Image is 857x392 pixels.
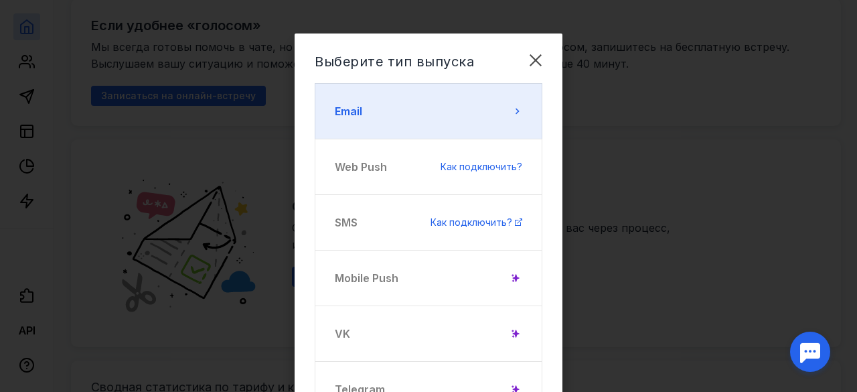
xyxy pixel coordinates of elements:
a: Как подключить? [441,160,522,174]
span: Как подключить? [441,161,522,172]
span: Email [335,103,362,119]
button: Email [315,83,542,139]
span: Выберите тип выпуска [315,54,474,70]
span: Как подключить? [431,216,512,228]
a: Как подключить? [431,216,522,229]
